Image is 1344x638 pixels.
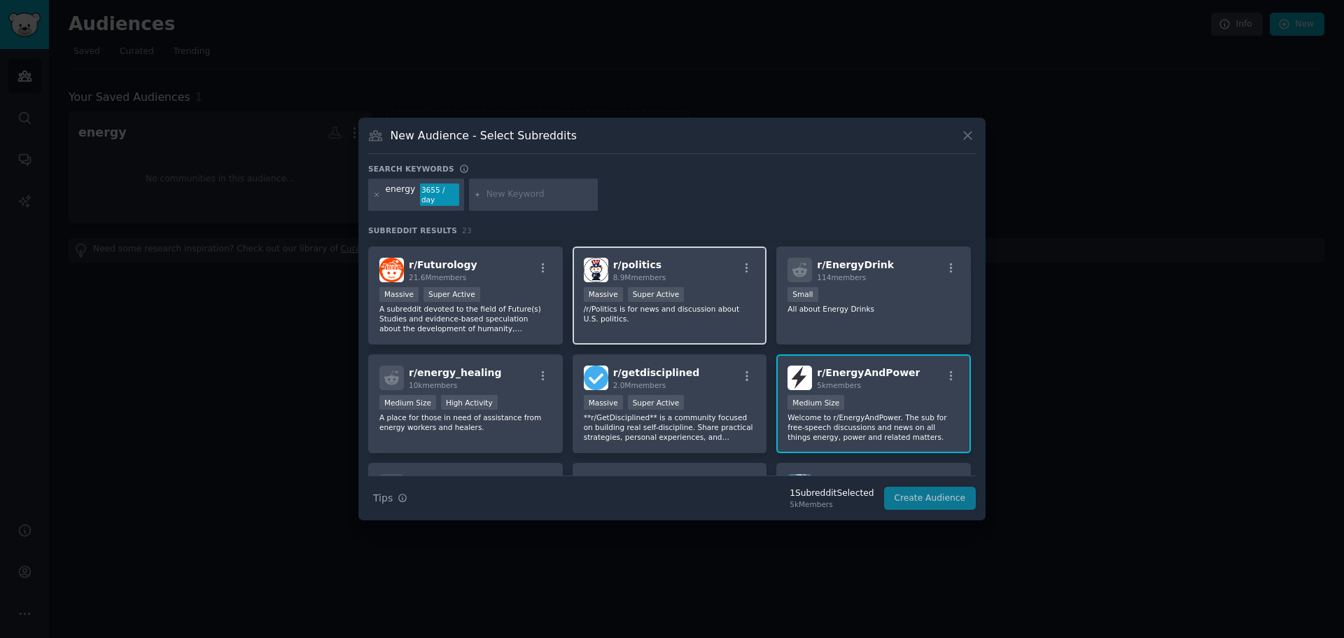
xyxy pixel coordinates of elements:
span: 8.9M members [613,273,666,282]
div: 1 Subreddit Selected [790,487,874,500]
p: All about Energy Drinks [787,304,960,314]
div: Small [787,287,818,302]
div: High Activity [441,395,498,410]
span: 23 [462,226,472,235]
div: Medium Size [787,395,844,410]
img: politics [584,258,608,282]
div: Medium Size [379,395,436,410]
img: HydrogenSocieties [787,474,812,499]
span: 21.6M members [409,273,466,282]
img: Futurology [379,258,404,282]
div: 5k Members [790,499,874,509]
span: r/ Futurology [409,259,477,270]
span: Subreddit Results [368,226,457,235]
h3: Search keywords [368,164,454,174]
span: 2.0M members [613,381,666,389]
div: Super Active [628,395,685,410]
div: energy [386,183,416,206]
p: **r/GetDisciplined** is a community focused on building real self-discipline. Share practical str... [584,412,756,442]
p: /r/Politics is for news and discussion about U.S. politics. [584,304,756,324]
span: r/ EnergyDrink [817,259,894,270]
img: getdisciplined [584,366,608,390]
div: Super Active [628,287,685,302]
div: Massive [379,287,419,302]
p: A place for those in need of assistance from energy workers and healers. [379,412,552,432]
div: Massive [584,287,623,302]
input: New Keyword [486,188,593,201]
p: Welcome to r/EnergyAndPower. The sub for free-speech discussions and news on all things energy, p... [787,412,960,442]
div: Massive [584,395,623,410]
span: r/ energy_healing [409,367,502,378]
h3: New Audience - Select Subreddits [391,128,577,143]
span: r/ getdisciplined [613,367,700,378]
span: r/ EnergyAndPower [817,367,920,378]
button: Tips [368,486,412,511]
img: fusion [584,474,608,499]
span: r/ politics [613,259,661,270]
span: 5k members [817,381,861,389]
span: Tips [373,491,393,506]
span: 10k members [409,381,457,389]
p: A subreddit devoted to the field of Future(s) Studies and evidence-based speculation about the de... [379,304,552,333]
div: 3655 / day [420,183,459,206]
img: EnergyAndPower [787,366,812,390]
span: 114 members [817,273,866,282]
div: Super Active [423,287,480,302]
